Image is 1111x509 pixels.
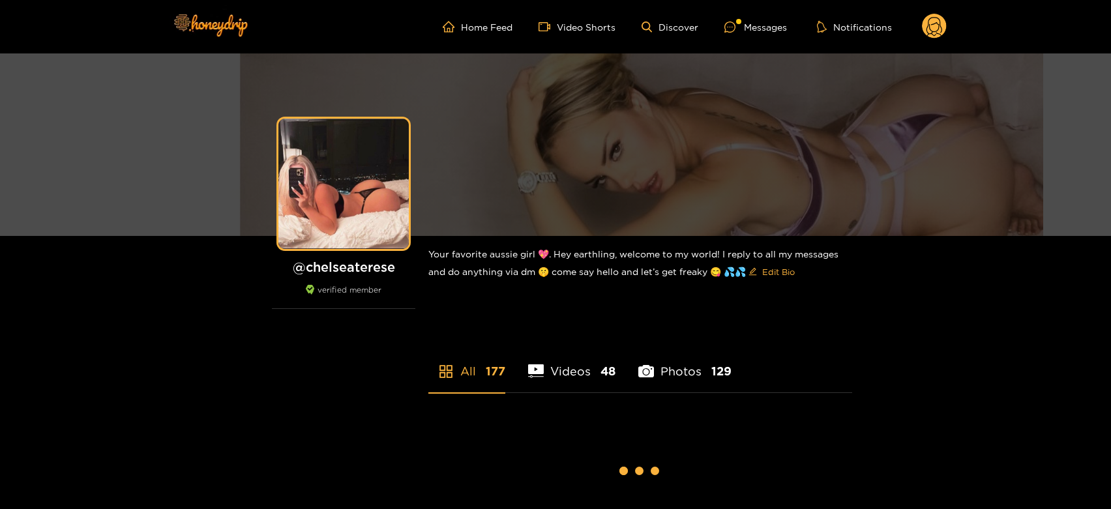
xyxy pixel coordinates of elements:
[642,22,698,33] a: Discover
[272,285,415,309] div: verified member
[746,261,797,282] button: editEdit Bio
[443,21,512,33] a: Home Feed
[600,363,615,379] span: 48
[762,265,795,278] span: Edit Bio
[539,21,615,33] a: Video Shorts
[428,236,852,293] div: Your favorite aussie girl 💖. Hey earthling, welcome to my world! I reply to all my messages and d...
[711,363,732,379] span: 129
[486,363,505,379] span: 177
[443,21,461,33] span: home
[539,21,557,33] span: video-camera
[528,334,615,392] li: Videos
[748,267,757,277] span: edit
[638,334,732,392] li: Photos
[272,259,415,275] h1: @ chelseaterese
[813,20,896,33] button: Notifications
[724,20,787,35] div: Messages
[438,364,454,379] span: appstore
[428,334,505,392] li: All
